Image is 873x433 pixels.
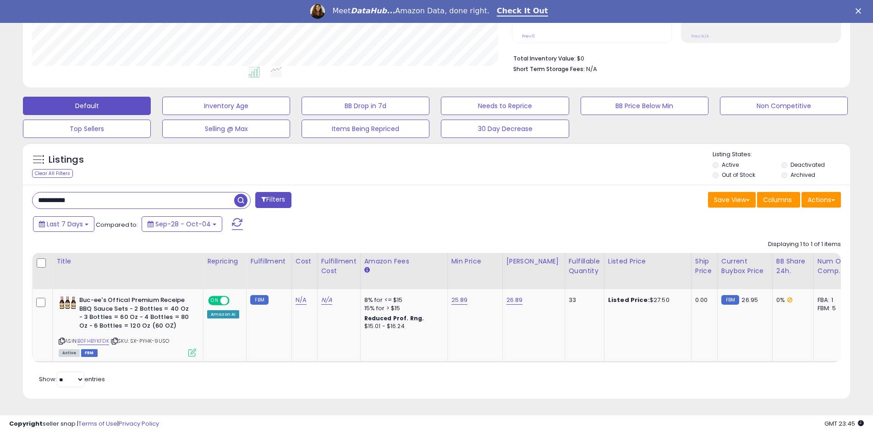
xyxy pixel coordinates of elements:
[96,220,138,229] span: Compared to:
[451,257,499,266] div: Min Price
[513,52,834,63] li: $0
[228,297,243,305] span: OFF
[302,97,429,115] button: BB Drop in 7d
[59,296,77,309] img: 41L+FjIAJPL._SL40_.jpg
[713,150,850,159] p: Listing States:
[56,257,199,266] div: Title
[310,4,325,19] img: Profile image for Georgie
[695,257,714,276] div: Ship Price
[708,192,756,208] button: Save View
[364,323,440,330] div: $15.01 - $16.24
[497,6,548,16] a: Check It Out
[49,153,84,166] h5: Listings
[302,120,429,138] button: Items Being Repriced
[818,304,848,312] div: FBM: 5
[142,216,222,232] button: Sep-28 - Oct-04
[569,257,600,276] div: Fulfillable Quantity
[818,296,848,304] div: FBA: 1
[757,192,800,208] button: Columns
[364,257,444,266] div: Amazon Fees
[364,296,440,304] div: 8% for <= $15
[23,120,151,138] button: Top Sellers
[824,419,864,428] span: 2025-10-12 23:45 GMT
[364,266,370,274] small: Amazon Fees.
[791,171,815,179] label: Archived
[506,296,523,305] a: 26.89
[9,419,43,428] strong: Copyright
[791,161,825,169] label: Deactivated
[586,65,597,73] span: N/A
[522,33,535,39] small: Prev: 0
[441,97,569,115] button: Needs to Reprice
[59,349,80,357] span: All listings currently available for purchase on Amazon
[207,257,242,266] div: Repricing
[364,314,424,322] b: Reduced Prof. Rng.
[763,195,792,204] span: Columns
[207,310,239,318] div: Amazon AI
[818,257,851,276] div: Num of Comp.
[351,6,395,15] i: DataHub...
[81,349,98,357] span: FBM
[695,296,710,304] div: 0.00
[23,97,151,115] button: Default
[722,161,739,169] label: Active
[155,219,211,229] span: Sep-28 - Oct-04
[209,297,220,305] span: ON
[32,169,73,178] div: Clear All Filters
[162,97,290,115] button: Inventory Age
[79,296,191,332] b: Buc-ee's Offical Premium Receipe BBQ Sauce Sets - 2 Bottles = 40 Oz - 3 Bottles = 60 Oz - 4 Bottl...
[250,257,287,266] div: Fulfillment
[451,296,468,305] a: 25.89
[608,296,650,304] b: Listed Price:
[722,171,755,179] label: Out of Stock
[47,219,83,229] span: Last 7 Days
[569,296,597,304] div: 33
[332,6,489,16] div: Meet Amazon Data, done right.
[721,295,739,305] small: FBM
[296,296,307,305] a: N/A
[296,257,313,266] div: Cost
[119,419,159,428] a: Privacy Policy
[321,257,357,276] div: Fulfillment Cost
[250,295,268,305] small: FBM
[720,97,848,115] button: Non Competitive
[513,55,576,62] b: Total Inventory Value:
[608,296,684,304] div: $27.50
[581,97,708,115] button: BB Price Below Min
[441,120,569,138] button: 30 Day Decrease
[162,120,290,138] button: Selling @ Max
[39,375,105,384] span: Show: entries
[691,33,709,39] small: Prev: N/A
[721,257,769,276] div: Current Buybox Price
[78,419,117,428] a: Terms of Use
[364,304,440,312] div: 15% for > $15
[741,296,758,304] span: 26.95
[513,65,585,73] b: Short Term Storage Fees:
[802,192,841,208] button: Actions
[776,296,807,304] div: 0%
[255,192,291,208] button: Filters
[59,296,196,356] div: ASIN:
[33,216,94,232] button: Last 7 Days
[608,257,687,266] div: Listed Price
[506,257,561,266] div: [PERSON_NAME]
[776,257,810,276] div: BB Share 24h.
[9,420,159,428] div: seller snap | |
[768,240,841,249] div: Displaying 1 to 1 of 1 items
[856,8,865,14] div: Close
[110,337,169,345] span: | SKU: SX-PYHK-9USO
[77,337,109,345] a: B0FHBYKFDK
[321,296,332,305] a: N/A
